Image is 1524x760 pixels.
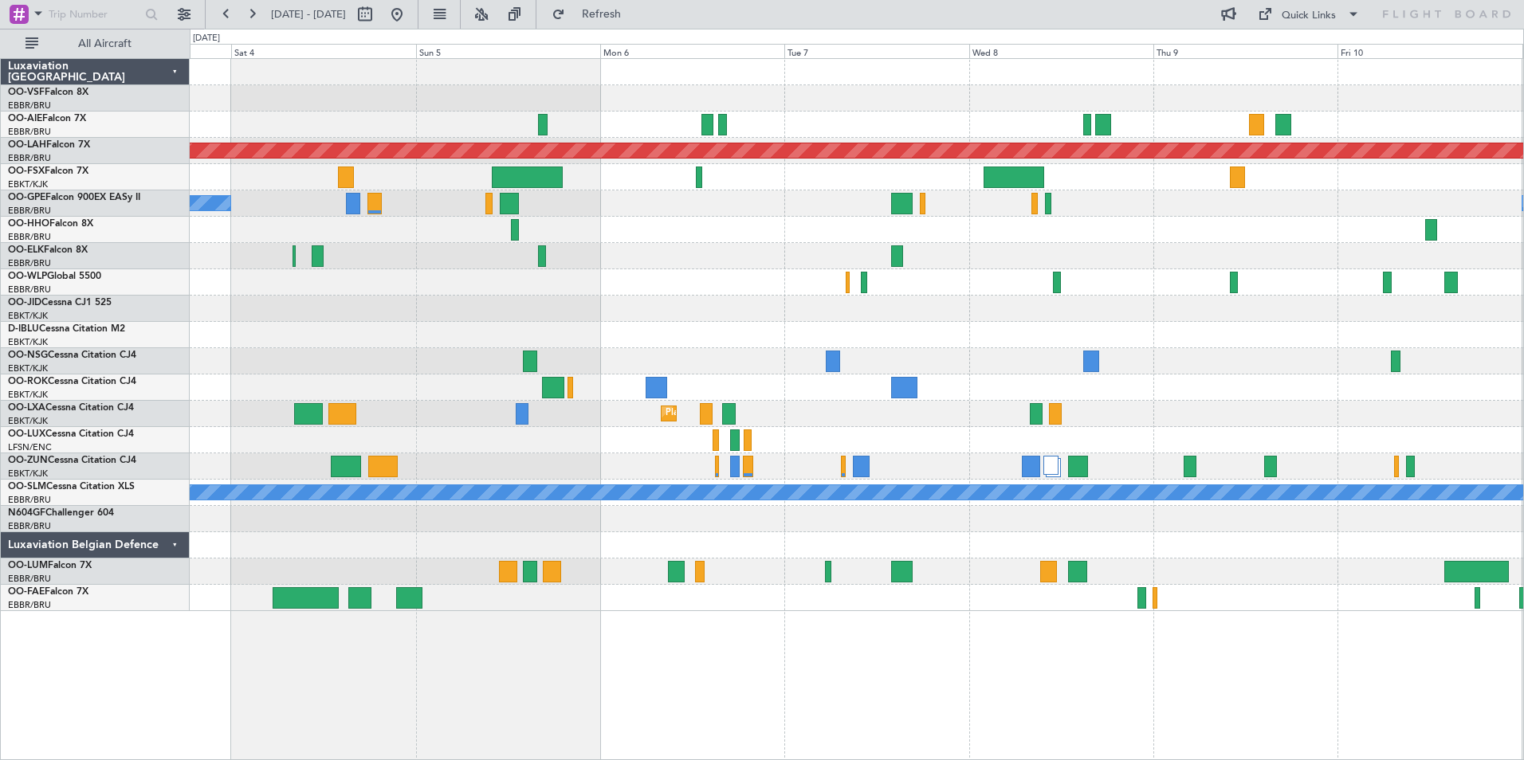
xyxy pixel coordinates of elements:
input: Trip Number [49,2,140,26]
a: OO-AIEFalcon 7X [8,114,86,123]
a: OO-JIDCessna CJ1 525 [8,298,112,308]
a: EBBR/BRU [8,205,51,217]
span: All Aircraft [41,38,168,49]
a: EBKT/KJK [8,336,48,348]
div: Fri 10 [1337,44,1522,58]
span: OO-AIE [8,114,42,123]
button: Refresh [544,2,640,27]
a: OO-NSGCessna Citation CJ4 [8,351,136,360]
span: OO-HHO [8,219,49,229]
div: Tue 7 [784,44,968,58]
a: OO-ELKFalcon 8X [8,245,88,255]
a: OO-GPEFalcon 900EX EASy II [8,193,140,202]
a: EBKT/KJK [8,362,48,374]
span: [DATE] - [DATE] [271,7,346,22]
a: OO-ROKCessna Citation CJ4 [8,377,136,386]
div: [DATE] [193,32,220,45]
span: OO-FAE [8,587,45,597]
div: Quick Links [1282,8,1336,24]
a: OO-FSXFalcon 7X [8,166,88,176]
span: OO-SLM [8,482,46,492]
a: EBKT/KJK [8,178,48,190]
div: Sat 4 [231,44,415,58]
span: OO-GPE [8,193,45,202]
div: Thu 9 [1153,44,1337,58]
a: EBBR/BRU [8,494,51,506]
span: OO-NSG [8,351,48,360]
span: OO-LUM [8,561,48,570]
a: EBBR/BRU [8,126,51,138]
a: OO-LUXCessna Citation CJ4 [8,429,134,439]
span: OO-ELK [8,245,44,255]
button: All Aircraft [18,31,173,57]
span: Refresh [568,9,635,20]
a: OO-LXACessna Citation CJ4 [8,403,134,413]
span: OO-ROK [8,377,48,386]
a: EBBR/BRU [8,231,51,243]
a: OO-WLPGlobal 5500 [8,272,101,281]
a: OO-VSFFalcon 8X [8,88,88,97]
div: Planned Maint Kortrijk-[GEOGRAPHIC_DATA] [666,402,851,425]
span: D-IBLU [8,324,39,334]
a: N604GFChallenger 604 [8,508,114,518]
a: OO-LUMFalcon 7X [8,561,92,570]
span: OO-FSX [8,166,45,176]
span: OO-WLP [8,272,47,281]
a: EBBR/BRU [8,520,51,532]
button: Quick Links [1250,2,1368,27]
div: Mon 6 [600,44,784,58]
a: EBKT/KJK [8,415,48,427]
a: OO-FAEFalcon 7X [8,587,88,597]
a: EBKT/KJK [8,310,48,322]
span: OO-ZUN [8,456,48,465]
a: EBBR/BRU [8,152,51,164]
a: EBKT/KJK [8,468,48,480]
a: EBBR/BRU [8,284,51,296]
span: OO-VSF [8,88,45,97]
a: D-IBLUCessna Citation M2 [8,324,125,334]
div: Wed 8 [969,44,1153,58]
span: OO-LUX [8,429,45,439]
a: EBBR/BRU [8,599,51,611]
div: Sun 5 [416,44,600,58]
a: EBBR/BRU [8,100,51,112]
span: OO-LAH [8,140,46,150]
a: EBKT/KJK [8,389,48,401]
span: OO-JID [8,298,41,308]
a: OO-ZUNCessna Citation CJ4 [8,456,136,465]
span: OO-LXA [8,403,45,413]
a: OO-HHOFalcon 8X [8,219,93,229]
a: LFSN/ENC [8,441,52,453]
a: OO-LAHFalcon 7X [8,140,90,150]
span: N604GF [8,508,45,518]
a: EBBR/BRU [8,573,51,585]
a: OO-SLMCessna Citation XLS [8,482,135,492]
a: EBBR/BRU [8,257,51,269]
